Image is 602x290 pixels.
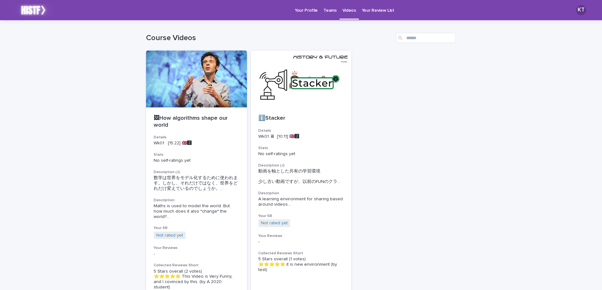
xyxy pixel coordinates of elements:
[258,239,344,245] p: -
[154,152,239,157] h3: Stats
[258,146,344,151] h3: Stats
[258,115,344,122] p: ℹ️Stacker
[154,175,239,191] span: 数学は世界をモデル化するために使われます。しかし、それだけではなく、世界をどれだけ変えているのでしょうか。 ...
[13,4,54,16] img: k2lX6XtKT2uGl0LI8IDL
[258,251,344,256] h3: Collected Reviews Short
[258,163,344,168] h3: Description (J)
[154,115,239,129] p: 🖼How algorithms shape our world
[154,245,239,251] h3: Your Reviews
[154,251,239,257] p: -
[154,158,239,163] p: No self-ratings yet
[154,198,239,203] h3: Description
[258,233,344,239] h3: Your Reviews
[154,141,239,146] p: Wk01 [15:22] 🇬🇧🅹️
[154,203,239,219] span: Maths is used to model the world. But how much does it also *change* the world? ...
[258,191,344,196] h3: Description
[258,169,344,184] span: 動画を軸とした共有の学習環境 少し古い動画ですが、以前のFUNのクラ ...
[154,135,239,140] h3: Details
[154,226,239,231] h3: Your SR
[261,221,288,226] a: Not rated yet
[154,175,239,191] div: 数学は世界をモデル化するために使われます。しかし、それだけではなく、世界をどれだけ変えているのでしょうか。 ブラックボックス」という言葉を耳にすることがありますが、これは実際には理解できない方法...
[146,33,393,43] h1: Course Videos
[258,196,344,207] div: A learning environment for sharing based around videos. The video is a little old, and you can se...
[258,257,344,272] p: 5 Stars overall (1 votes) ⭐️⭐️⭐️⭐️⭐️ it is new environment (by test)
[576,5,586,15] div: KT
[396,33,456,43] input: Search
[258,214,344,219] h3: Your SR
[154,170,239,175] h3: Description (J)
[156,233,183,238] a: Not rated yet
[258,196,344,207] span: A learning environment for sharing based around videos. ...
[258,169,344,184] div: 動画を軸とした共有の学習環境 少し古い動画ですが、以前のFUNのクラスシステム「manaba」をご覧いただけます。 0:00 Stackerを用いる理由 0:52 講義の検索方法 1:09 学習...
[154,203,239,219] div: Maths is used to model the world. But how much does it also *change* the world? You will hear the...
[258,128,344,133] h3: Details
[154,263,239,268] h3: Collected Reviews Short
[258,134,344,139] p: Wk01 🖥 [10:11] 🇬🇧🅹️
[258,151,344,157] p: No self-ratings yet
